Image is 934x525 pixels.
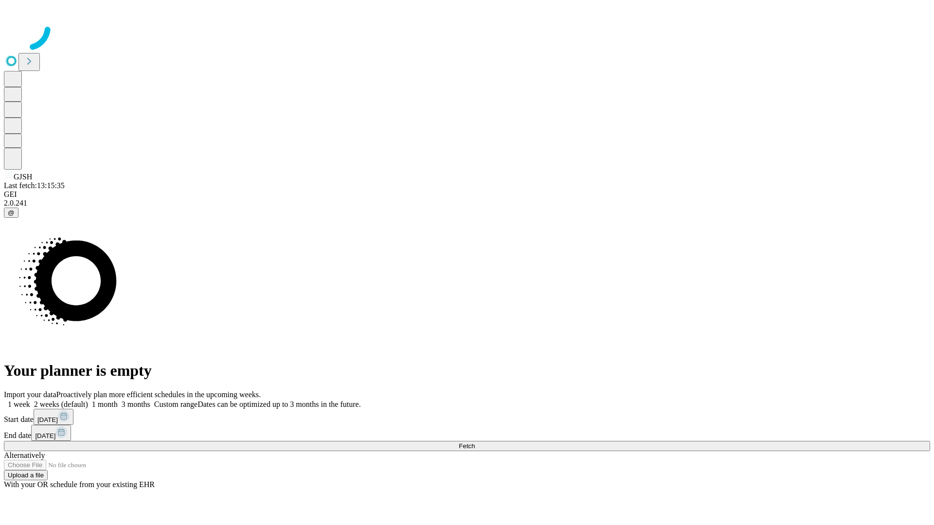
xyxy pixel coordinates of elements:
[4,208,18,218] button: @
[154,400,198,408] span: Custom range
[459,442,475,450] span: Fetch
[4,451,45,459] span: Alternatively
[14,173,32,181] span: GJSH
[122,400,150,408] span: 3 months
[92,400,118,408] span: 1 month
[8,400,30,408] span: 1 week
[56,390,261,399] span: Proactively plan more efficient schedules in the upcoming weeks.
[35,432,55,439] span: [DATE]
[4,199,930,208] div: 2.0.241
[198,400,360,408] span: Dates can be optimized up to 3 months in the future.
[34,409,73,425] button: [DATE]
[4,409,930,425] div: Start date
[34,400,88,408] span: 2 weeks (default)
[4,441,930,451] button: Fetch
[37,416,58,423] span: [DATE]
[8,209,15,216] span: @
[31,425,71,441] button: [DATE]
[4,480,155,489] span: With your OR schedule from your existing EHR
[4,425,930,441] div: End date
[4,190,930,199] div: GEI
[4,390,56,399] span: Import your data
[4,362,930,380] h1: Your planner is empty
[4,181,65,190] span: Last fetch: 13:15:35
[4,470,48,480] button: Upload a file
